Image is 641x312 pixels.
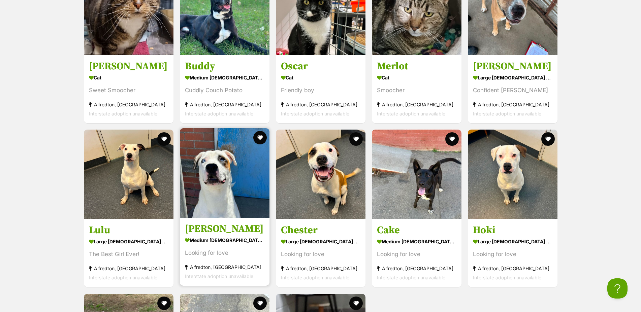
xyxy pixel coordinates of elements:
[180,218,269,286] a: [PERSON_NAME] medium [DEMOGRAPHIC_DATA] Dog Looking for love Alfredton, [GEOGRAPHIC_DATA] Interst...
[89,100,168,109] div: Alfredton, [GEOGRAPHIC_DATA]
[185,223,264,236] h3: [PERSON_NAME]
[473,73,552,82] div: large [DEMOGRAPHIC_DATA] Dog
[185,263,264,272] div: Alfredton, [GEOGRAPHIC_DATA]
[473,224,552,237] h3: Hoki
[445,132,459,146] button: favourite
[281,100,360,109] div: Alfredton, [GEOGRAPHIC_DATA]
[377,237,456,247] div: medium [DEMOGRAPHIC_DATA] Dog
[180,128,269,218] img: Kenny
[89,275,157,281] span: Interstate adoption unavailable
[473,237,552,247] div: large [DEMOGRAPHIC_DATA] Dog
[473,111,541,116] span: Interstate adoption unavailable
[281,250,360,259] div: Looking for love
[89,264,168,273] div: Alfredton, [GEOGRAPHIC_DATA]
[185,73,264,82] div: medium [DEMOGRAPHIC_DATA] Dog
[281,111,349,116] span: Interstate adoption unavailable
[473,250,552,259] div: Looking for love
[377,264,456,273] div: Alfredton, [GEOGRAPHIC_DATA]
[185,60,264,73] h3: Buddy
[185,236,264,245] div: medium [DEMOGRAPHIC_DATA] Dog
[372,130,461,219] img: Cake
[372,219,461,287] a: Cake medium [DEMOGRAPHIC_DATA] Dog Looking for love Alfredton, [GEOGRAPHIC_DATA] Interstate adopt...
[281,237,360,247] div: large [DEMOGRAPHIC_DATA] Dog
[468,219,557,287] a: Hoki large [DEMOGRAPHIC_DATA] Dog Looking for love Alfredton, [GEOGRAPHIC_DATA] Interstate adopti...
[253,297,267,310] button: favourite
[349,132,363,146] button: favourite
[468,55,557,123] a: [PERSON_NAME] large [DEMOGRAPHIC_DATA] Dog Confident [PERSON_NAME] Alfredton, [GEOGRAPHIC_DATA] I...
[157,132,171,146] button: favourite
[157,297,171,310] button: favourite
[377,111,445,116] span: Interstate adoption unavailable
[84,130,173,219] img: Lulu
[185,249,264,258] div: Looking for love
[377,60,456,73] h3: Merlot
[473,275,541,281] span: Interstate adoption unavailable
[281,73,360,82] div: Cat
[377,100,456,109] div: Alfredton, [GEOGRAPHIC_DATA]
[473,264,552,273] div: Alfredton, [GEOGRAPHIC_DATA]
[276,130,365,219] img: Chester
[185,100,264,109] div: Alfredton, [GEOGRAPHIC_DATA]
[372,55,461,123] a: Merlot Cat Smoocher Alfredton, [GEOGRAPHIC_DATA] Interstate adoption unavailable favourite
[89,237,168,247] div: large [DEMOGRAPHIC_DATA] Dog
[473,86,552,95] div: Confident [PERSON_NAME]
[377,73,456,82] div: Cat
[89,250,168,259] div: The Best Girl Ever!
[89,73,168,82] div: Cat
[84,55,173,123] a: [PERSON_NAME] Cat Sweet Smoocher Alfredton, [GEOGRAPHIC_DATA] Interstate adoption unavailable fav...
[377,275,445,281] span: Interstate adoption unavailable
[377,86,456,95] div: Smoocher
[84,219,173,287] a: Lulu large [DEMOGRAPHIC_DATA] Dog The Best Girl Ever! Alfredton, [GEOGRAPHIC_DATA] Interstate ado...
[180,55,269,123] a: Buddy medium [DEMOGRAPHIC_DATA] Dog Cuddly Couch Potato Alfredton, [GEOGRAPHIC_DATA] Interstate a...
[541,132,555,146] button: favourite
[89,224,168,237] h3: Lulu
[276,219,365,287] a: Chester large [DEMOGRAPHIC_DATA] Dog Looking for love Alfredton, [GEOGRAPHIC_DATA] Interstate ado...
[281,264,360,273] div: Alfredton, [GEOGRAPHIC_DATA]
[276,55,365,123] a: Oscar Cat Friendly boy Alfredton, [GEOGRAPHIC_DATA] Interstate adoption unavailable favourite
[281,224,360,237] h3: Chester
[281,60,360,73] h3: Oscar
[89,111,157,116] span: Interstate adoption unavailable
[185,111,253,116] span: Interstate adoption unavailable
[607,278,628,299] iframe: Help Scout Beacon - Open
[349,297,363,310] button: favourite
[473,100,552,109] div: Alfredton, [GEOGRAPHIC_DATA]
[377,224,456,237] h3: Cake
[468,130,557,219] img: Hoki
[89,60,168,73] h3: [PERSON_NAME]
[281,86,360,95] div: Friendly boy
[89,86,168,95] div: Sweet Smoocher
[185,86,264,95] div: Cuddly Couch Potato
[377,250,456,259] div: Looking for love
[473,60,552,73] h3: [PERSON_NAME]
[281,275,349,281] span: Interstate adoption unavailable
[185,274,253,279] span: Interstate adoption unavailable
[253,131,267,144] button: favourite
